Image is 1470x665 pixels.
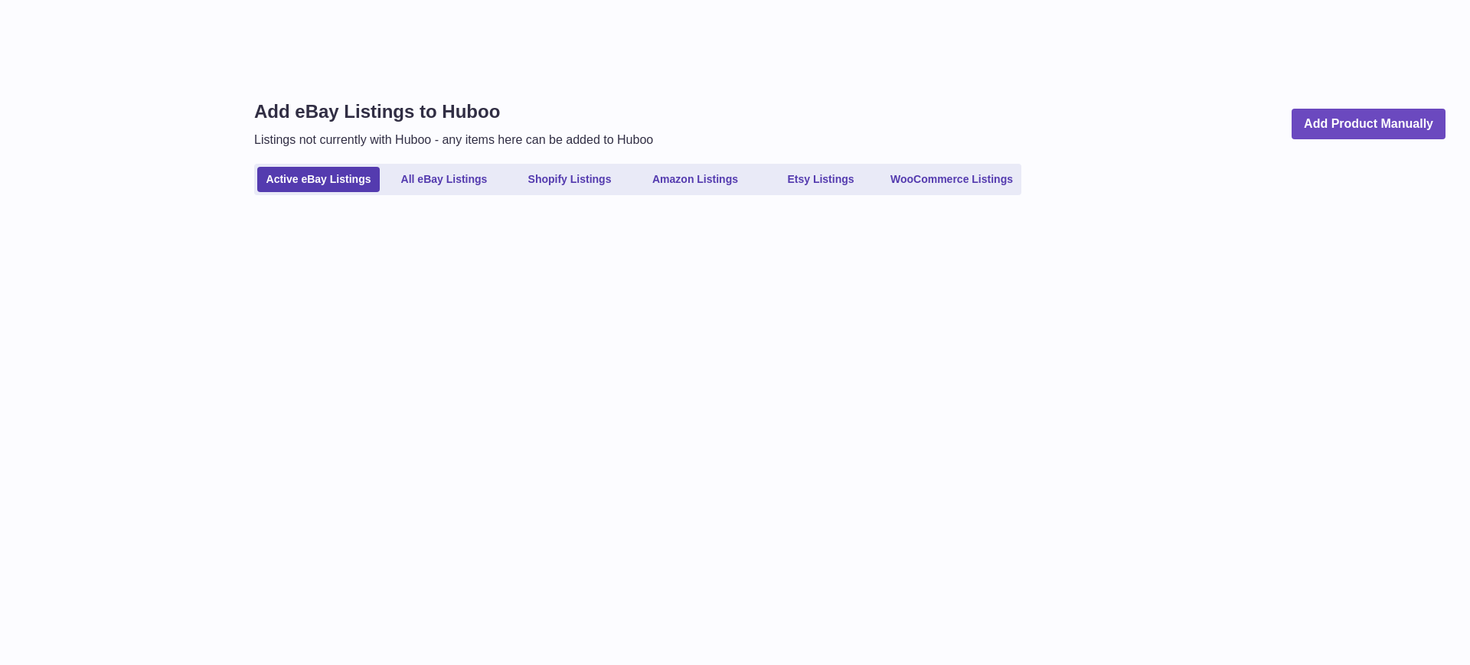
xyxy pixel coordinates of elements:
[508,167,631,192] a: Shopify Listings
[383,167,505,192] a: All eBay Listings
[885,167,1018,192] a: WooCommerce Listings
[257,167,380,192] a: Active eBay Listings
[759,167,882,192] a: Etsy Listings
[634,167,756,192] a: Amazon Listings
[1292,109,1445,140] a: Add Product Manually
[254,132,653,148] p: Listings not currently with Huboo - any items here can be added to Huboo
[254,99,653,124] h1: Add eBay Listings to Huboo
